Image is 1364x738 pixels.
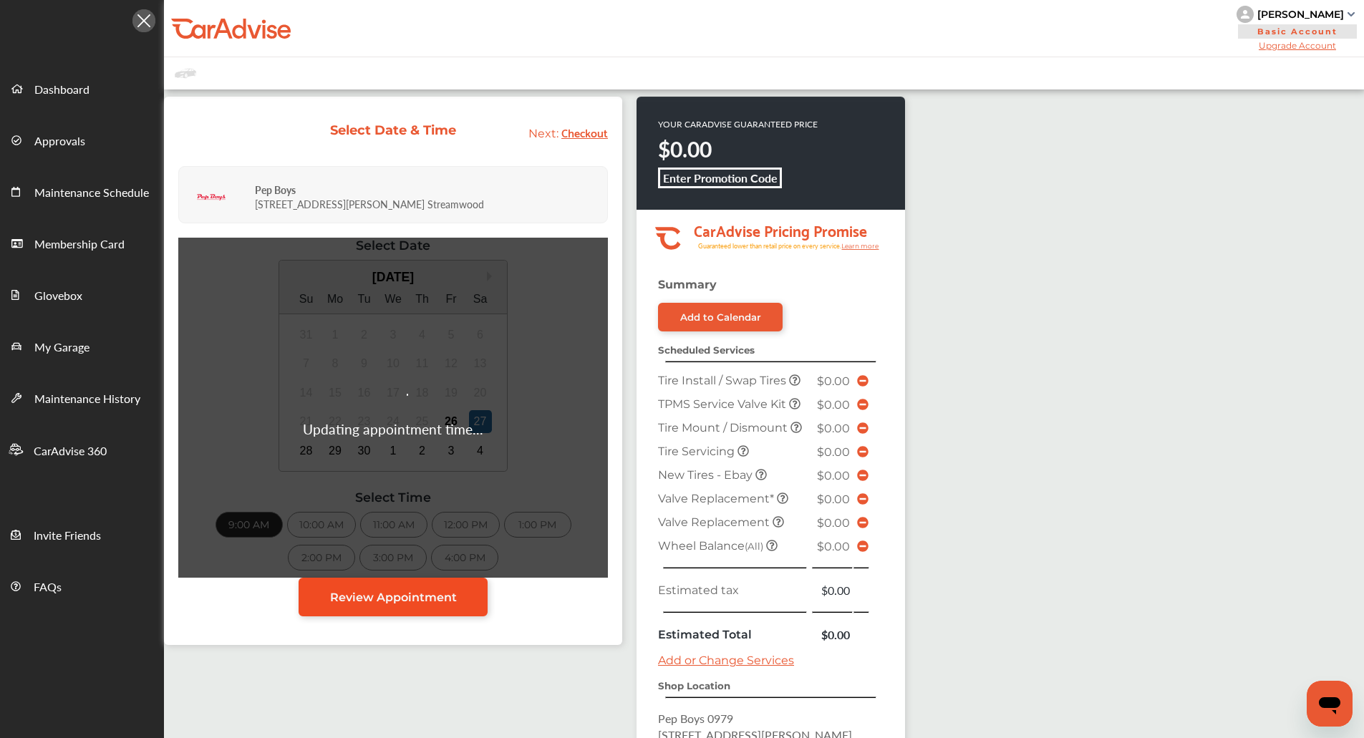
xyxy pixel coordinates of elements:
span: Membership Card [34,236,125,254]
tspan: Learn more [841,242,879,250]
a: Review Appointment [299,578,488,616]
span: $0.00 [817,398,850,412]
span: $0.00 [817,540,850,553]
span: Upgrade Account [1237,40,1358,51]
a: Maintenance History [1,372,163,423]
span: FAQs [34,578,62,597]
td: $0.00 [811,623,853,646]
span: $0.00 [817,445,850,459]
span: Valve Replacement* [658,492,777,505]
a: Dashboard [1,62,163,114]
a: Add to Calendar [658,303,783,331]
span: Invite Friends [34,527,101,545]
a: My Garage [1,320,163,372]
span: Checkout [561,122,608,142]
div: [PERSON_NAME] [1257,8,1344,21]
tspan: Guaranteed lower than retail price on every service. [698,241,841,251]
p: YOUR CARADVISE GUARANTEED PRICE [658,118,818,130]
span: Valve Replacement [658,515,773,529]
span: Maintenance History [34,390,140,409]
img: sCxJUJ+qAmfqhQGDUl18vwLg4ZYJ6CxN7XmbOMBAAAAAElFTkSuQmCC [1348,12,1355,16]
span: $0.00 [817,469,850,482]
strong: Shop Location [658,680,730,691]
div: Select Date & Time [329,122,458,138]
td: $0.00 [811,578,853,602]
span: TPMS Service Valve Kit [658,397,789,411]
span: $0.00 [817,516,850,530]
span: Maintenance Schedule [34,184,149,203]
a: Maintenance Schedule [1,165,163,217]
strong: $0.00 [658,134,712,164]
span: Pep Boys 0979 [658,710,733,727]
img: logo-pepboys.png [197,183,226,212]
div: [STREET_ADDRESS][PERSON_NAME] Streamwood [255,172,604,218]
a: Approvals [1,114,163,165]
span: Glovebox [34,287,82,306]
strong: Pep Boys [255,183,296,197]
span: Dashboard [34,81,90,99]
strong: Scheduled Services [658,344,755,356]
div: Add to Calendar [680,311,761,323]
span: Tire Servicing [658,445,737,458]
b: Enter Promotion Code [663,170,778,186]
td: Estimated tax [654,578,811,602]
strong: Summary [658,278,717,291]
a: Add or Change Services [658,654,794,667]
span: $0.00 [817,422,850,435]
a: Membership Card [1,217,163,268]
small: (All) [745,540,763,552]
div: Updating appointment time... [303,419,483,439]
a: Next: Checkout [528,127,608,140]
span: CarAdvise 360 [34,442,107,461]
span: Basic Account [1238,24,1357,39]
img: placeholder_car.fcab19be.svg [175,64,196,82]
tspan: CarAdvise Pricing Promise [694,217,867,243]
span: Approvals [34,132,85,151]
td: Estimated Total [654,623,811,646]
img: Icon.5fd9dcc7.svg [132,9,155,32]
iframe: Button to launch messaging window [1307,681,1353,727]
span: Tire Mount / Dismount [658,421,790,434]
a: Glovebox [1,268,163,320]
span: $0.00 [817,492,850,506]
img: knH8PDtVvWoAbQRylUukY18CTiRevjo20fAtgn5MLBQj4uumYvk2MzTtcAIzfGAtb1XOLVMAvhLuqoNAbL4reqehy0jehNKdM... [1237,6,1254,23]
span: My Garage [34,339,90,357]
span: Wheel Balance [658,539,766,553]
span: New Tires - Ebay [658,468,755,482]
span: $0.00 [817,374,850,388]
span: Tire Install / Swap Tires [658,374,789,387]
span: Review Appointment [330,591,457,604]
